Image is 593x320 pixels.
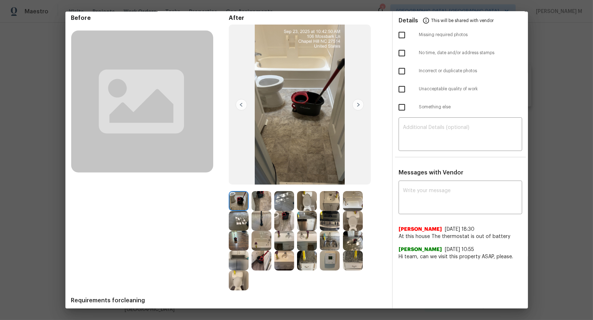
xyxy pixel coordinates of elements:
[399,233,522,240] span: At this house The thermostat is out of battery
[419,86,522,92] span: Unacceptable quality of work
[236,99,247,111] img: left-chevron-button-url
[399,226,442,233] span: [PERSON_NAME]
[393,26,528,44] div: Missing required photos
[393,98,528,116] div: Something else
[419,68,522,74] span: Incorrect or duplicate photos
[229,14,386,22] span: After
[399,12,418,29] span: Details
[71,297,386,304] span: Requirements for cleaning
[399,253,522,260] span: Hi team, can we visit this property ASAP, please.
[393,80,528,98] div: Unacceptable quality of work
[71,14,229,22] span: Before
[393,62,528,80] div: Incorrect or duplicate photos
[419,50,522,56] span: No time, date and/or address stamps
[399,246,442,253] span: [PERSON_NAME]
[445,227,474,232] span: [DATE] 18:30
[445,247,474,252] span: [DATE] 10:55
[393,44,528,62] div: No time, date and/or address stamps
[399,170,463,176] span: Messages with Vendor
[431,12,494,29] span: This will be shared with vendor
[419,32,522,38] span: Missing required photos
[352,99,364,111] img: right-chevron-button-url
[419,104,522,110] span: Something else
